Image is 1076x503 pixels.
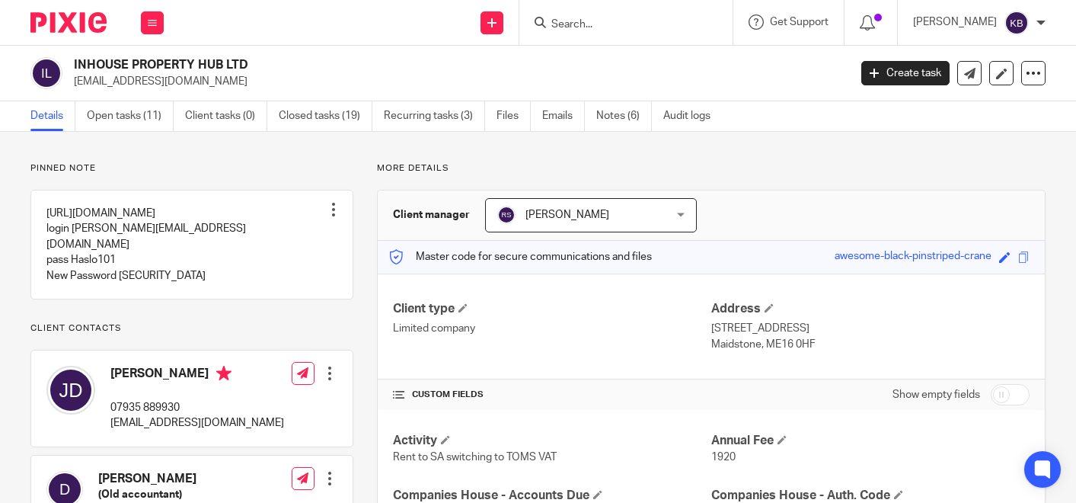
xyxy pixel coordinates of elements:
[861,61,950,85] a: Create task
[98,471,272,487] h4: [PERSON_NAME]
[770,17,829,27] span: Get Support
[663,101,722,131] a: Audit logs
[497,206,516,224] img: svg%3E
[87,101,174,131] a: Open tasks (11)
[30,12,107,33] img: Pixie
[30,162,353,175] p: Pinned note
[74,74,838,89] p: [EMAIL_ADDRESS][DOMAIN_NAME]
[711,433,1030,449] h4: Annual Fee
[74,57,685,73] h2: INHOUSE PROPERTY HUB LTD
[913,14,997,30] p: [PERSON_NAME]
[110,415,284,431] p: [EMAIL_ADDRESS][DOMAIN_NAME]
[98,487,272,502] h5: (Old accountant)
[393,389,711,401] h4: CUSTOM FIELDS
[835,248,991,266] div: awesome-black-pinstriped-crane
[110,366,284,385] h4: [PERSON_NAME]
[377,162,1046,175] p: More details
[393,433,711,449] h4: Activity
[525,210,609,220] span: [PERSON_NAME]
[711,301,1030,317] h4: Address
[1004,11,1029,35] img: svg%3E
[596,101,652,131] a: Notes (6)
[384,101,485,131] a: Recurring tasks (3)
[496,101,531,131] a: Files
[46,366,95,415] img: svg%3E
[30,322,353,335] p: Client contacts
[216,366,231,381] i: Primary
[711,321,1030,336] p: [STREET_ADDRESS]
[711,452,736,463] span: 1920
[30,57,62,89] img: svg%3E
[892,387,980,402] label: Show empty fields
[389,249,652,264] p: Master code for secure communications and files
[30,101,75,131] a: Details
[542,101,585,131] a: Emails
[711,337,1030,352] p: Maidstone, ME16 0HF
[279,101,372,131] a: Closed tasks (19)
[393,321,711,336] p: Limited company
[110,400,284,415] p: 07935 889930
[550,18,687,32] input: Search
[393,301,711,317] h4: Client type
[393,207,470,223] h3: Client manager
[393,452,557,463] span: Rent to SA switching to TOMS VAT
[185,101,267,131] a: Client tasks (0)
